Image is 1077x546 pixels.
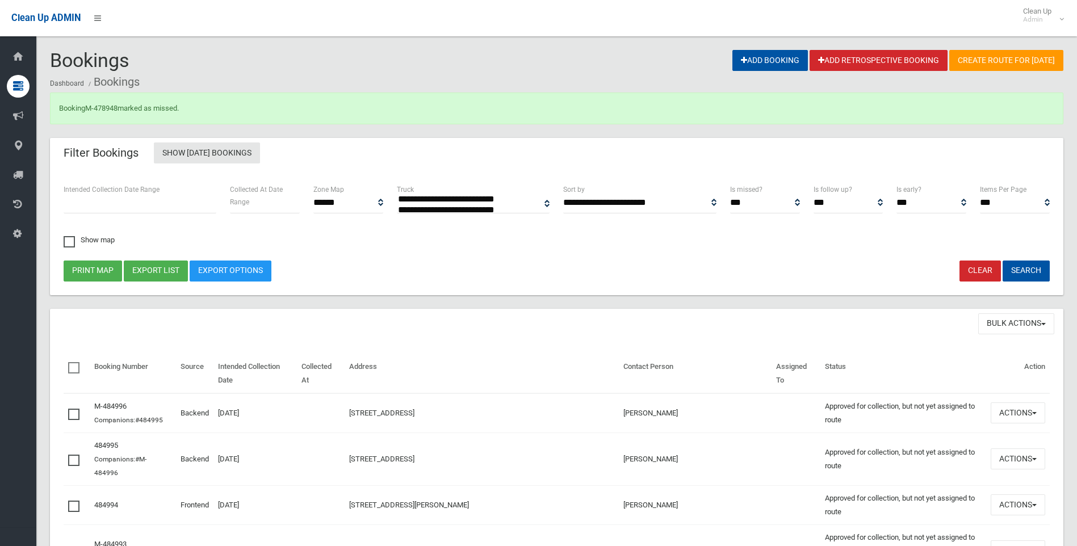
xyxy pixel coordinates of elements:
[619,432,772,485] td: [PERSON_NAME]
[1017,7,1063,24] span: Clean Up
[820,393,986,433] td: Approved for collection, but not yet assigned to route
[176,432,213,485] td: Backend
[991,494,1045,515] button: Actions
[213,485,297,524] td: [DATE]
[94,441,118,450] a: 484995
[619,393,772,433] td: [PERSON_NAME]
[959,261,1001,282] a: Clear
[50,142,152,164] header: Filter Bookings
[991,402,1045,423] button: Actions
[124,261,188,282] button: Export list
[176,354,213,393] th: Source
[64,261,122,282] button: Print map
[50,93,1063,124] div: Booking marked as missed.
[94,402,127,410] a: M-484996
[345,354,619,393] th: Address
[135,416,163,424] a: #484995
[991,448,1045,469] button: Actions
[349,455,414,463] a: [STREET_ADDRESS]
[213,393,297,433] td: [DATE]
[94,455,146,477] a: #M-484996
[90,354,176,393] th: Booking Number
[94,501,118,509] a: 484994
[732,50,808,71] a: Add Booking
[86,72,140,93] li: Bookings
[50,49,129,72] span: Bookings
[1023,15,1051,24] small: Admin
[820,485,986,524] td: Approved for collection, but not yet assigned to route
[94,455,146,477] small: Companions:
[297,354,345,393] th: Collected At
[820,354,986,393] th: Status
[85,104,118,112] a: M-478948
[820,432,986,485] td: Approved for collection, but not yet assigned to route
[50,79,84,87] a: Dashboard
[176,393,213,433] td: Backend
[94,416,165,424] small: Companions:
[978,313,1054,334] button: Bulk Actions
[949,50,1063,71] a: Create route for [DATE]
[176,485,213,524] td: Frontend
[154,142,260,163] a: Show [DATE] Bookings
[64,236,115,243] span: Show map
[397,183,414,196] label: Truck
[810,50,948,71] a: Add Retrospective Booking
[986,354,1050,393] th: Action
[190,261,271,282] a: Export Options
[349,409,414,417] a: [STREET_ADDRESS]
[619,354,772,393] th: Contact Person
[213,432,297,485] td: [DATE]
[11,12,81,23] span: Clean Up ADMIN
[213,354,297,393] th: Intended Collection Date
[619,485,772,524] td: [PERSON_NAME]
[1003,261,1050,282] button: Search
[772,354,820,393] th: Assigned To
[349,501,469,509] a: [STREET_ADDRESS][PERSON_NAME]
